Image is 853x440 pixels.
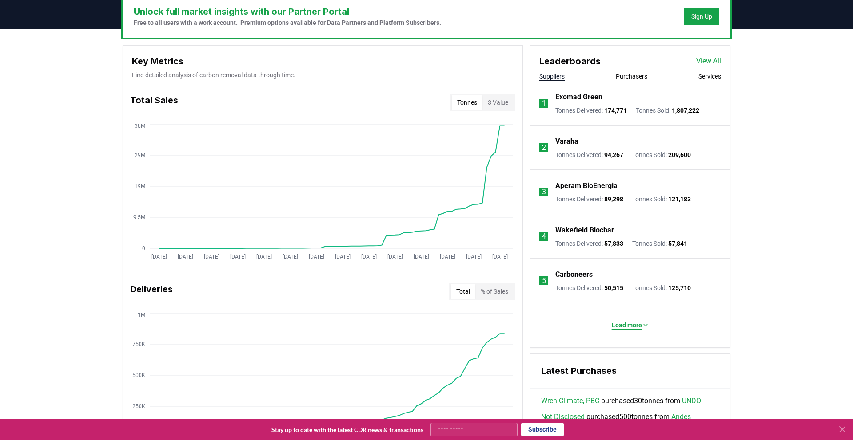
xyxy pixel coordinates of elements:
a: Andes [671,412,691,422]
tspan: [DATE] [151,254,167,260]
tspan: [DATE] [178,254,193,260]
button: Suppliers [539,72,565,81]
span: purchased 500 tonnes from [541,412,691,422]
p: Find detailed analysis of carbon removal data through time. [132,71,514,79]
p: Tonnes Delivered : [555,239,623,248]
tspan: [DATE] [492,254,508,260]
p: Tonnes Delivered : [555,150,623,159]
p: Tonnes Delivered : [555,195,623,204]
a: Aperam BioEnergia [555,181,618,191]
p: 2 [542,142,546,153]
h3: Total Sales [130,94,178,111]
tspan: [DATE] [230,254,246,260]
span: 209,600 [668,151,691,158]
p: Tonnes Sold : [636,106,699,115]
tspan: [DATE] [309,254,324,260]
tspan: 250K [132,403,145,409]
span: 1,807,222 [672,107,699,114]
a: Exomad Green [555,92,602,102]
button: Sign Up [684,8,719,25]
a: Carboneers [555,269,593,280]
h3: Key Metrics [132,55,514,68]
span: 50,515 [604,284,623,291]
p: 3 [542,187,546,197]
p: Load more [612,321,642,330]
tspan: [DATE] [335,254,351,260]
a: Wakefield Biochar [555,225,614,236]
tspan: 38M [135,123,145,129]
span: 57,833 [604,240,623,247]
a: Not Disclosed [541,412,585,422]
span: purchased 30 tonnes from [541,396,701,406]
tspan: 0 [142,245,145,251]
span: 174,771 [604,107,627,114]
p: Tonnes Sold : [632,150,691,159]
p: Tonnes Delivered : [555,283,623,292]
a: View All [696,56,721,67]
tspan: [DATE] [387,254,403,260]
tspan: [DATE] [440,254,455,260]
a: Sign Up [691,12,712,21]
a: UNDO [682,396,701,406]
a: Varaha [555,136,578,147]
h3: Latest Purchases [541,364,719,377]
tspan: [DATE] [283,254,298,260]
tspan: [DATE] [204,254,219,260]
a: Wren Climate, PBC [541,396,599,406]
tspan: [DATE] [414,254,429,260]
tspan: 29M [135,152,145,158]
button: Purchasers [616,72,647,81]
p: 5 [542,275,546,286]
button: Load more [605,316,656,334]
p: Tonnes Sold : [632,239,687,248]
span: 89,298 [604,196,623,203]
tspan: [DATE] [256,254,272,260]
tspan: 1M [138,312,145,318]
tspan: [DATE] [361,254,377,260]
p: 4 [542,231,546,242]
span: 125,710 [668,284,691,291]
span: 94,267 [604,151,623,158]
p: Tonnes Delivered : [555,106,627,115]
tspan: 19M [135,183,145,189]
h3: Leaderboards [539,55,601,68]
tspan: 750K [132,341,145,347]
button: % of Sales [475,284,514,299]
tspan: [DATE] [466,254,482,260]
button: $ Value [482,95,514,110]
tspan: 9.5M [133,214,145,220]
h3: Unlock full market insights with our Partner Portal [134,5,441,18]
p: Free to all users with a work account. Premium options available for Data Partners and Platform S... [134,18,441,27]
button: Total [451,284,475,299]
p: 1 [542,98,546,109]
h3: Deliveries [130,283,173,300]
p: Tonnes Sold : [632,195,691,204]
button: Services [698,72,721,81]
span: 121,183 [668,196,691,203]
button: Tonnes [452,95,482,110]
tspan: 500K [132,372,145,378]
span: 57,841 [668,240,687,247]
p: Tonnes Sold : [632,283,691,292]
